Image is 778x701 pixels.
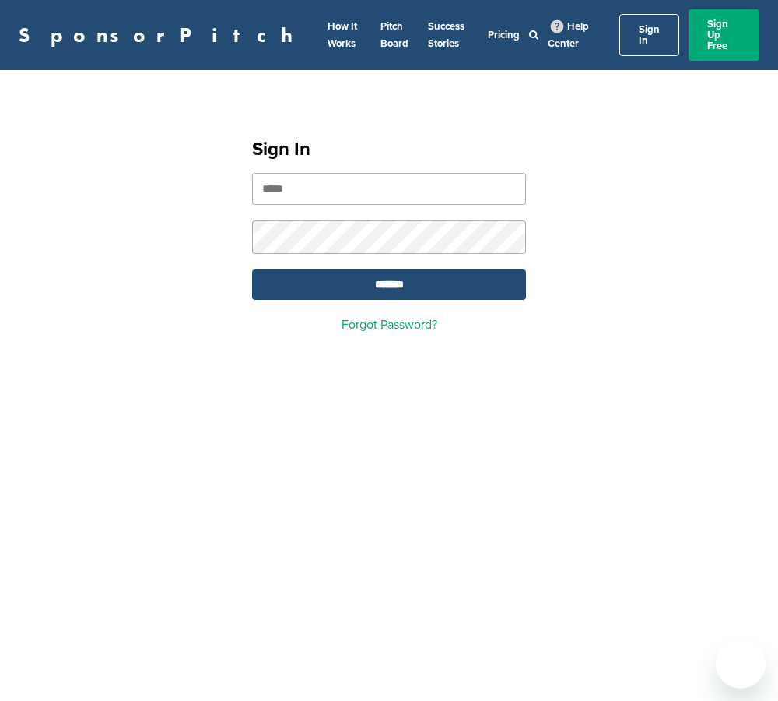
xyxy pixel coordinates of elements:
a: Help Center [548,17,589,53]
a: Pitch Board [380,20,408,50]
a: Success Stories [428,20,464,50]
a: How It Works [328,20,357,50]
a: Sign In [619,14,679,56]
a: Forgot Password? [342,317,437,333]
h1: Sign In [252,136,526,164]
a: Pricing [488,29,520,41]
a: Sign Up Free [689,9,759,61]
a: SponsorPitch [19,25,303,45]
iframe: Button to launch messaging window [716,639,766,689]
